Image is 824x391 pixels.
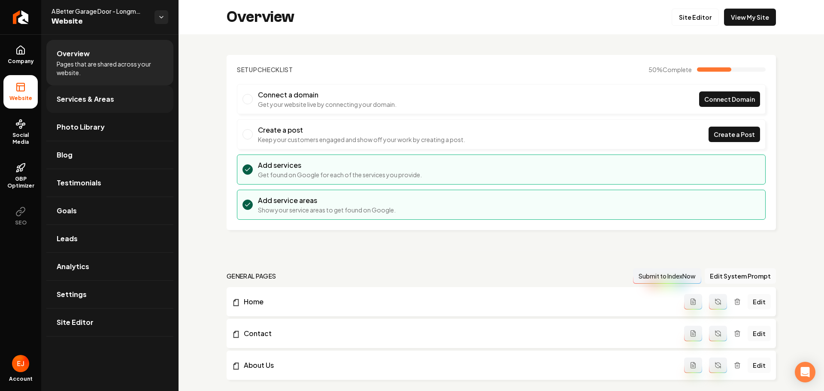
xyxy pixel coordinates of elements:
button: Add admin page prompt [684,326,702,341]
h2: Overview [227,9,294,26]
a: Edit [748,294,771,309]
span: Settings [57,289,87,300]
a: Site Editor [672,9,719,26]
span: A Better Garage Door - Longmont [51,7,148,15]
a: Photo Library [46,113,173,141]
p: Get found on Google for each of the services you provide. [258,170,422,179]
a: Settings [46,281,173,308]
span: Goals [57,206,77,216]
a: Site Editor [46,309,173,336]
a: Create a Post [709,127,760,142]
span: Services & Areas [57,94,114,104]
a: About Us [232,360,684,370]
p: Get your website live by connecting your domain. [258,100,397,109]
a: Analytics [46,253,173,280]
button: Submit to IndexNow [633,268,701,284]
a: Leads [46,225,173,252]
span: Complete [663,66,692,73]
button: Edit System Prompt [705,268,776,284]
span: Company [4,58,37,65]
a: Contact [232,328,684,339]
div: Open Intercom Messenger [795,362,815,382]
span: GBP Optimizer [3,176,38,189]
p: Show your service areas to get found on Google. [258,206,396,214]
h3: Add services [258,160,422,170]
a: Goals [46,197,173,224]
span: Account [9,376,33,382]
img: Eduard Joers [12,355,29,372]
button: Add admin page prompt [684,294,702,309]
a: Home [232,297,684,307]
span: Leads [57,233,78,244]
a: Services & Areas [46,85,173,113]
span: Setup [237,66,257,73]
h3: Create a post [258,125,465,135]
a: Company [3,38,38,72]
span: Website [51,15,148,27]
h3: Connect a domain [258,90,397,100]
a: Edit [748,326,771,341]
a: Testimonials [46,169,173,197]
a: Blog [46,141,173,169]
span: Site Editor [57,317,94,327]
img: Rebolt Logo [13,10,29,24]
h3: Add service areas [258,195,396,206]
span: Analytics [57,261,89,272]
span: Connect Domain [704,95,755,104]
span: Overview [57,48,90,59]
a: View My Site [724,9,776,26]
p: Keep your customers engaged and show off your work by creating a post. [258,135,465,144]
span: SEO [12,219,30,226]
h2: Checklist [237,65,293,74]
span: Blog [57,150,73,160]
button: SEO [3,200,38,233]
button: Add admin page prompt [684,358,702,373]
span: Create a Post [714,130,755,139]
a: Edit [748,358,771,373]
span: Pages that are shared across your website. [57,60,163,77]
a: Social Media [3,112,38,152]
a: GBP Optimizer [3,156,38,196]
h2: general pages [227,272,276,280]
span: 50 % [648,65,692,74]
span: Website [6,95,36,102]
span: Photo Library [57,122,105,132]
span: Testimonials [57,178,101,188]
span: Social Media [3,132,38,145]
a: Connect Domain [699,91,760,107]
button: Open user button [12,355,29,372]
